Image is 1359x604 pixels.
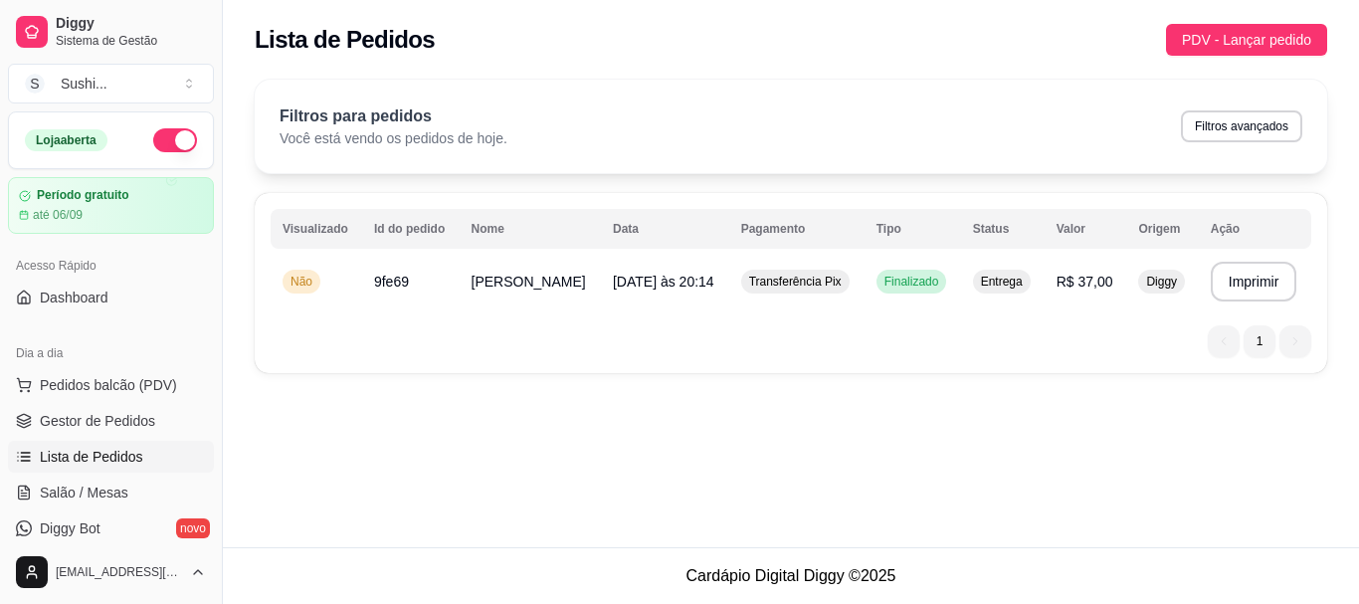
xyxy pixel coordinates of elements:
span: Gestor de Pedidos [40,411,155,431]
th: Data [601,209,729,249]
th: Valor [1045,209,1127,249]
a: DiggySistema de Gestão [8,8,214,56]
th: Pagamento [729,209,865,249]
span: Diggy [56,15,206,33]
span: Pedidos balcão (PDV) [40,375,177,395]
span: S [25,74,45,94]
th: Id do pedido [362,209,460,249]
article: Período gratuito [37,188,129,203]
span: Dashboard [40,288,108,307]
th: Ação [1199,209,1311,249]
th: Status [961,209,1045,249]
th: Visualizado [271,209,362,249]
div: Acesso Rápido [8,250,214,282]
th: Tipo [865,209,961,249]
span: [DATE] às 20:14 [613,274,714,290]
span: 9fe69 [374,274,409,290]
span: Não [287,274,316,290]
th: Origem [1126,209,1198,249]
div: Dia a dia [8,337,214,369]
a: Diggy Botnovo [8,512,214,544]
h2: Lista de Pedidos [255,24,435,56]
span: [PERSON_NAME] [472,274,586,290]
button: PDV - Lançar pedido [1166,24,1327,56]
span: [EMAIL_ADDRESS][DOMAIN_NAME] [56,564,182,580]
span: Transferência Pix [745,274,846,290]
span: Diggy Bot [40,518,100,538]
li: pagination item 1 active [1244,325,1275,357]
span: Lista de Pedidos [40,447,143,467]
button: Alterar Status [153,128,197,152]
a: Gestor de Pedidos [8,405,214,437]
span: R$ 37,00 [1057,274,1113,290]
a: Lista de Pedidos [8,441,214,473]
footer: Cardápio Digital Diggy © 2025 [223,547,1359,604]
a: Dashboard [8,282,214,313]
a: Período gratuitoaté 06/09 [8,177,214,234]
span: Sistema de Gestão [56,33,206,49]
button: Filtros avançados [1181,110,1302,142]
span: Finalizado [880,274,943,290]
span: Diggy [1142,274,1181,290]
nav: pagination navigation [1198,315,1321,367]
button: Pedidos balcão (PDV) [8,369,214,401]
span: Entrega [977,274,1027,290]
p: Filtros para pedidos [280,104,507,128]
button: Select a team [8,64,214,103]
span: PDV - Lançar pedido [1182,29,1311,51]
p: Você está vendo os pedidos de hoje. [280,128,507,148]
article: até 06/09 [33,207,83,223]
button: Imprimir [1211,262,1297,302]
div: Sushi ... [61,74,107,94]
span: Salão / Mesas [40,483,128,503]
div: Loja aberta [25,129,107,151]
a: Salão / Mesas [8,477,214,508]
th: Nome [460,209,601,249]
button: [EMAIL_ADDRESS][DOMAIN_NAME] [8,548,214,596]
